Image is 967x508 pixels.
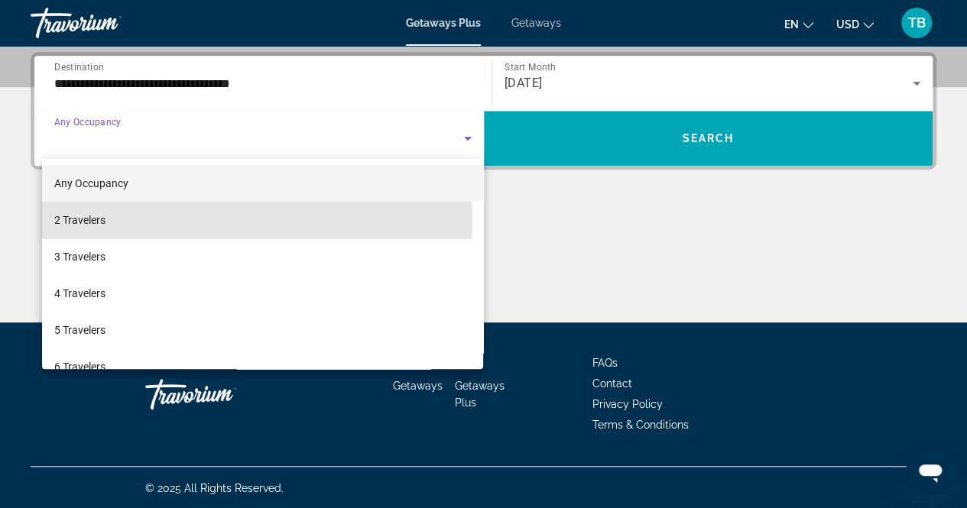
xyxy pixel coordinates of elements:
span: 3 Travelers [54,248,105,266]
span: 5 Travelers [54,321,105,339]
span: 4 Travelers [54,284,105,303]
span: Any Occupancy [54,177,128,189]
iframe: Button to launch messaging window [906,447,955,496]
span: 6 Travelers [54,358,105,376]
span: 2 Travelers [54,211,105,229]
